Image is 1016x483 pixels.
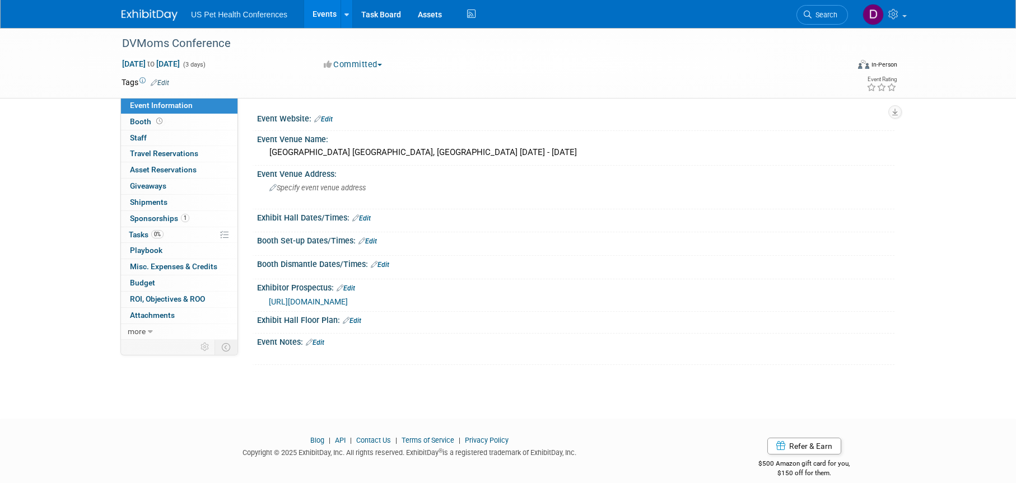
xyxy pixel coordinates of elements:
a: Giveaways [121,179,237,194]
span: Sponsorships [130,214,189,223]
div: $150 off for them. [714,468,895,478]
div: Exhibitor Prospectus: [257,279,894,294]
td: Tags [122,77,169,88]
span: Booth not reserved yet [154,117,165,125]
a: Edit [337,284,355,292]
a: Staff [121,130,237,146]
a: ROI, Objectives & ROO [121,292,237,307]
span: Staff [130,133,147,142]
button: Committed [320,59,386,71]
div: Event Rating [866,77,897,82]
a: Blog [310,436,324,444]
a: Search [796,5,848,25]
a: Edit [371,261,389,269]
span: Asset Reservations [130,165,197,174]
div: Event Venue Name: [257,131,894,145]
a: Refer & Earn [767,438,841,454]
a: Edit [306,339,324,346]
span: Search [812,11,837,19]
a: Travel Reservations [121,146,237,162]
a: Privacy Policy [465,436,509,444]
a: Contact Us [356,436,391,444]
span: more [128,327,146,336]
div: [GEOGRAPHIC_DATA] [GEOGRAPHIC_DATA], [GEOGRAPHIC_DATA] [DATE] - [DATE] [265,144,886,161]
a: Sponsorships1 [121,211,237,227]
div: Exhibit Hall Floor Plan: [257,312,894,326]
a: Edit [343,317,361,325]
div: Booth Dismantle Dates/Times: [257,256,894,270]
a: Event Information [121,98,237,114]
span: ROI, Objectives & ROO [130,294,205,303]
span: Misc. Expenses & Credits [130,262,217,271]
span: Event Information [130,101,193,110]
a: Misc. Expenses & Credits [121,259,237,275]
a: Attachments [121,308,237,323]
a: API [335,436,346,444]
div: Event Notes: [257,334,894,348]
a: Edit [151,79,169,87]
div: $500 Amazon gift card for you, [714,452,895,477]
span: Shipments [130,198,167,207]
div: Booth Set-up Dates/Times: [257,232,894,247]
span: | [456,436,463,444]
div: Event Format [782,58,897,75]
span: Travel Reservations [130,149,198,158]
a: Budget [121,275,237,291]
span: | [326,436,333,444]
img: Debra Smith [863,4,884,25]
span: Tasks [129,230,164,239]
a: Tasks0% [121,227,237,243]
a: [URL][DOMAIN_NAME] [269,297,348,306]
img: Format-Inperson.png [858,60,869,69]
div: Copyright © 2025 ExhibitDay, Inc. All rights reserved. ExhibitDay is a registered trademark of Ex... [122,445,697,458]
span: [DATE] [DATE] [122,59,180,69]
a: Edit [314,115,333,123]
span: 1 [181,214,189,222]
span: Attachments [130,311,175,320]
a: Edit [358,237,377,245]
sup: ® [439,448,442,454]
span: Booth [130,117,165,126]
td: Toggle Event Tabs [215,340,238,354]
div: Event Venue Address: [257,166,894,180]
a: more [121,324,237,340]
span: Playbook [130,246,162,255]
span: Giveaways [130,181,166,190]
a: Terms of Service [402,436,454,444]
img: ExhibitDay [122,10,178,21]
div: Exhibit Hall Dates/Times: [257,209,894,224]
span: | [393,436,400,444]
span: | [347,436,355,444]
div: In-Person [871,60,897,69]
span: to [146,59,156,68]
span: (3 days) [182,61,206,68]
td: Personalize Event Tab Strip [195,340,215,354]
span: Budget [130,278,155,287]
div: DVMoms Conference [118,34,831,54]
span: US Pet Health Conferences [191,10,287,19]
a: Booth [121,114,237,130]
a: Playbook [121,243,237,259]
span: Specify event venue address [269,184,366,192]
a: Edit [352,214,371,222]
span: 0% [151,230,164,238]
a: Asset Reservations [121,162,237,178]
div: Event Website: [257,110,894,125]
a: Shipments [121,195,237,210]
